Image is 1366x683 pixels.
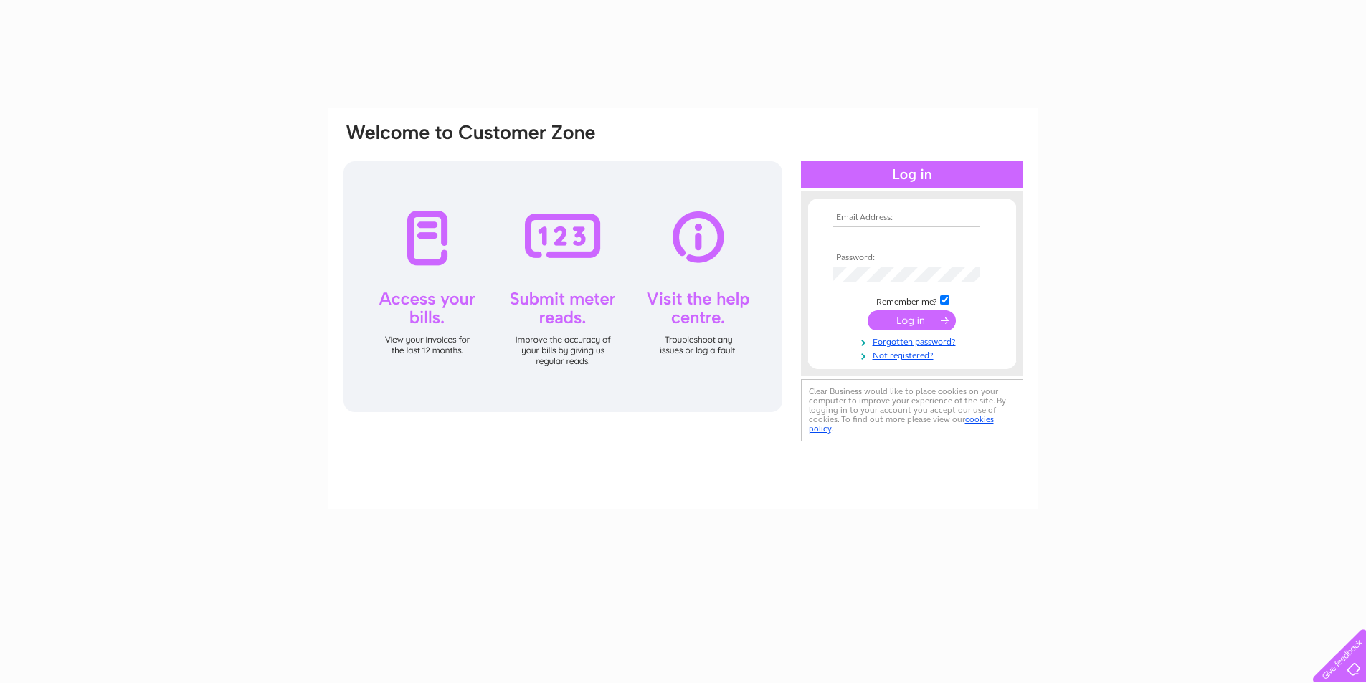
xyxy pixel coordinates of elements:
[833,334,995,348] a: Forgotten password?
[809,414,994,434] a: cookies policy
[801,379,1023,441] div: Clear Business would like to place cookies on your computer to improve your experience of the sit...
[829,213,995,223] th: Email Address:
[829,253,995,263] th: Password:
[833,348,995,361] a: Not registered?
[829,293,995,307] td: Remember me?
[868,310,956,330] input: Submit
